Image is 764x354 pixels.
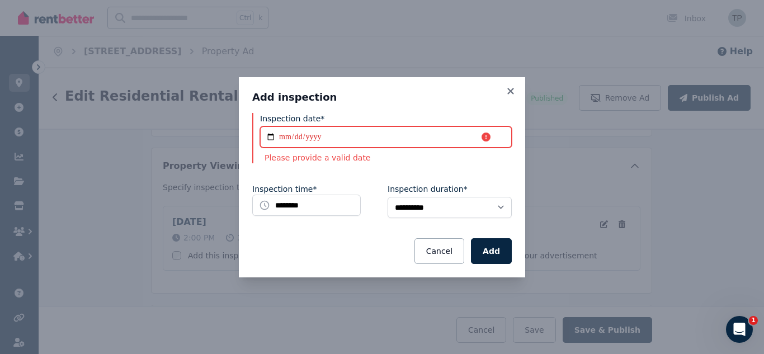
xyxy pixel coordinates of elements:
[252,183,317,195] label: Inspection time*
[260,113,324,124] label: Inspection date*
[388,183,468,195] label: Inspection duration*
[414,238,464,264] button: Cancel
[252,91,512,104] h3: Add inspection
[726,316,753,343] iframe: Intercom live chat
[749,316,758,325] span: 1
[260,152,512,163] p: Please provide a valid date
[471,238,512,264] button: Add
